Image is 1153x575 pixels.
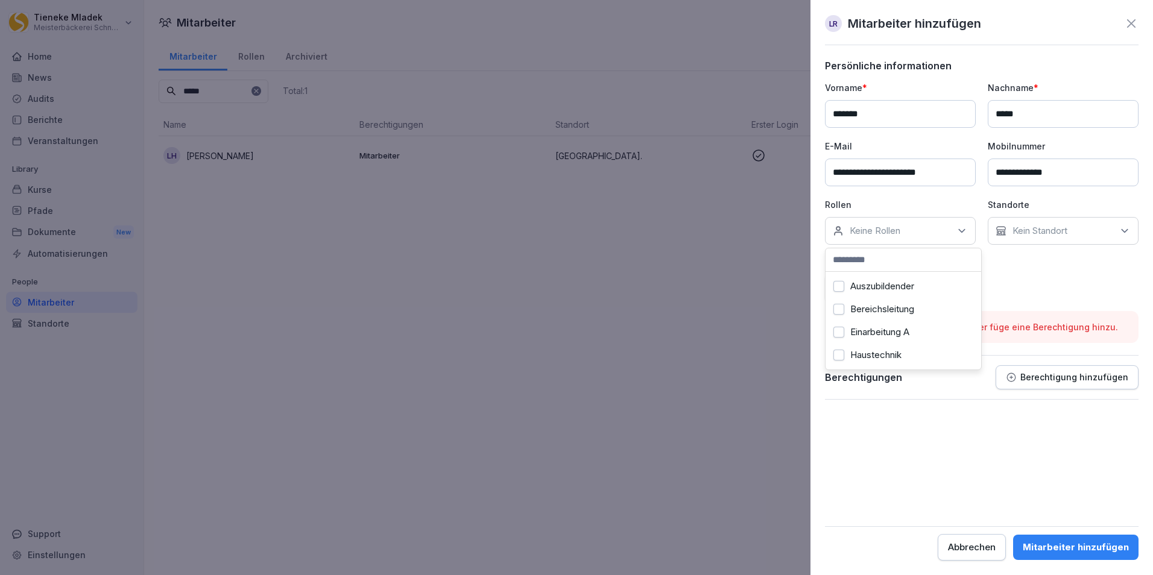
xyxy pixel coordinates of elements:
[988,81,1139,94] p: Nachname
[825,198,976,211] p: Rollen
[850,281,914,292] label: Auszubildender
[988,198,1139,211] p: Standorte
[1013,535,1139,560] button: Mitarbeiter hinzufügen
[850,225,900,237] p: Keine Rollen
[1012,225,1067,237] p: Kein Standort
[988,140,1139,152] p: Mobilnummer
[996,365,1139,389] button: Berechtigung hinzufügen
[825,15,842,32] div: LR
[848,14,981,33] p: Mitarbeiter hinzufügen
[825,140,976,152] p: E-Mail
[825,60,1139,72] p: Persönliche informationen
[825,81,976,94] p: Vorname
[850,350,902,360] label: Haustechnik
[1023,541,1129,554] div: Mitarbeiter hinzufügen
[1020,372,1128,382] p: Berechtigung hinzufügen
[850,327,909,338] label: Einarbeitung A
[948,541,996,554] div: Abbrechen
[938,534,1006,561] button: Abbrechen
[825,371,902,383] p: Berechtigungen
[850,304,914,315] label: Bereichsleitung
[835,321,1129,333] p: Bitte wähle einen Standort aus oder füge eine Berechtigung hinzu.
